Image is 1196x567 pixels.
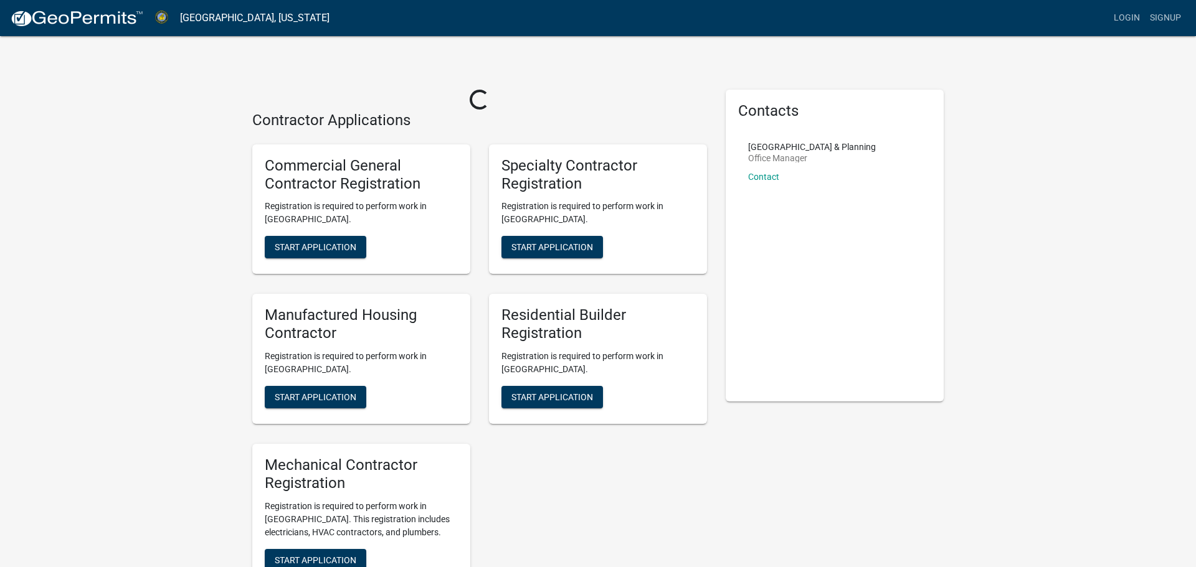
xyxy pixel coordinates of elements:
span: Start Application [511,391,593,401]
span: Start Application [275,242,356,252]
span: Start Application [275,391,356,401]
h5: Contacts [738,102,931,120]
p: Registration is required to perform work in [GEOGRAPHIC_DATA]. [501,200,695,226]
span: Start Application [275,555,356,565]
a: Signup [1145,6,1186,30]
h5: Mechanical Contractor Registration [265,456,458,492]
img: Abbeville County, South Carolina [153,9,170,26]
p: Registration is required to perform work in [GEOGRAPHIC_DATA]. [265,350,458,376]
h5: Residential Builder Registration [501,306,695,342]
p: Registration is required to perform work in [GEOGRAPHIC_DATA]. [501,350,695,376]
button: Start Application [501,236,603,258]
h5: Manufactured Housing Contractor [265,306,458,342]
p: Office Manager [748,154,876,162]
p: Registration is required to perform work in [GEOGRAPHIC_DATA]. [265,200,458,226]
a: [GEOGRAPHIC_DATA], [US_STATE] [180,7,330,29]
h5: Specialty Contractor Registration [501,157,695,193]
button: Start Application [265,386,366,408]
h5: Commercial General Contractor Registration [265,157,458,193]
button: Start Application [501,386,603,408]
a: Login [1109,6,1145,30]
p: [GEOGRAPHIC_DATA] & Planning [748,143,876,151]
p: Registration is required to perform work in [GEOGRAPHIC_DATA]. This registration includes electri... [265,500,458,539]
button: Start Application [265,236,366,258]
h4: Contractor Applications [252,111,707,129]
a: Contact [748,172,779,182]
span: Start Application [511,242,593,252]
